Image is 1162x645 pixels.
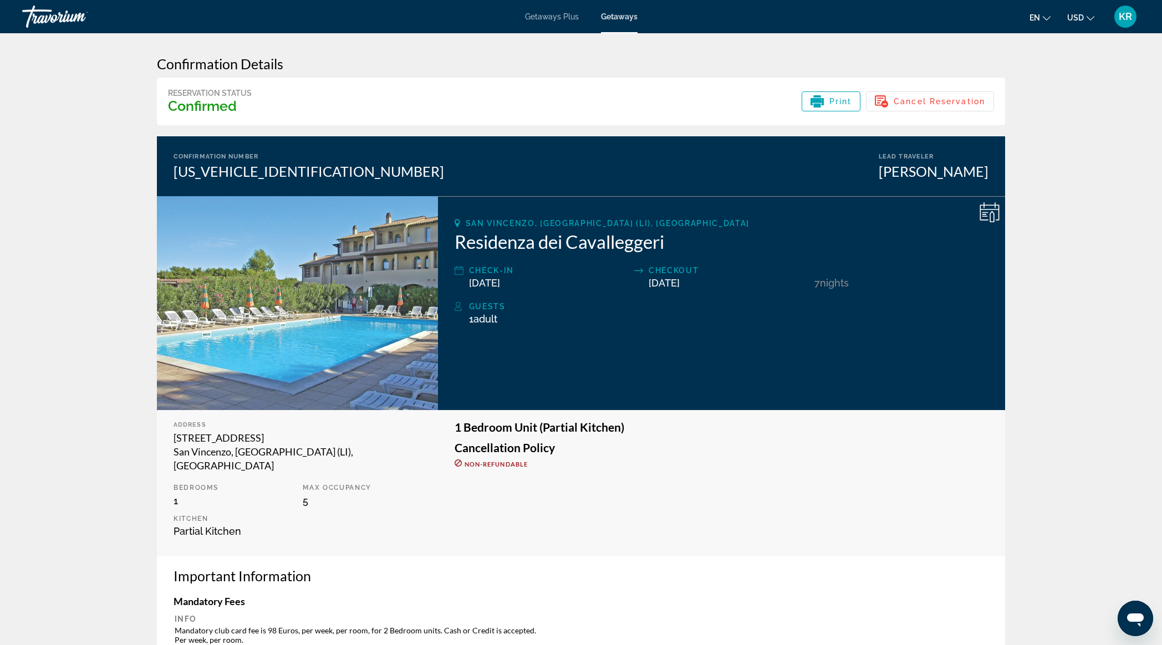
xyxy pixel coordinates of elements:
div: Check-In [469,264,629,277]
h3: Important Information [174,567,988,584]
div: Reservation Status [168,89,252,98]
span: KR [1119,11,1132,22]
div: [PERSON_NAME] [879,163,988,180]
iframe: Button to launch messaging window [1118,601,1153,636]
a: Cancel Reservation [866,94,994,106]
a: Getaways Plus [525,12,579,21]
h3: Confirmed [168,98,252,114]
span: 1 [174,495,178,506]
td: Mandatory club card fee is 98 Euros, per week, per room, for 2 Bedroom units. Cash or Credit is a... [175,625,987,645]
span: Nights [820,277,849,289]
span: Partial Kitchen [174,525,241,537]
div: [STREET_ADDRESS] San Vincenzo, [GEOGRAPHIC_DATA] (LI), [GEOGRAPHIC_DATA] [174,431,421,473]
div: [US_VEHICLE_IDENTIFICATION_NUMBER] [174,163,444,180]
button: Change language [1030,9,1051,25]
span: Non-refundable [465,460,528,468]
span: Print [829,97,852,106]
span: [DATE] [649,277,680,289]
a: Travorium [22,2,133,31]
button: Print [802,91,861,111]
span: 7 [814,277,820,289]
button: Cancel Reservation [866,91,994,111]
div: Confirmation Number [174,153,444,160]
div: Checkout [649,264,808,277]
button: Change currency [1067,9,1094,25]
a: Getaways [601,12,638,21]
p: Max Occupancy [303,484,421,492]
h4: Mandatory Fees [174,595,988,607]
span: en [1030,13,1040,22]
span: 1 [469,313,497,325]
h3: Confirmation Details [157,55,1005,72]
h2: Residenza dei Cavalleggeri [455,231,988,253]
span: San Vincenzo, [GEOGRAPHIC_DATA] (LI), [GEOGRAPHIC_DATA] [466,219,750,228]
span: [DATE] [469,277,500,289]
div: Lead Traveler [879,153,988,160]
p: Kitchen [174,515,292,523]
span: 5 [303,495,308,506]
h3: 1 Bedroom Unit (Partial Kitchen) [455,421,988,433]
p: Bedrooms [174,484,292,492]
h3: Cancellation Policy [455,442,988,454]
span: USD [1067,13,1084,22]
th: Info [175,614,987,624]
button: User Menu [1111,5,1140,28]
span: Adult [473,313,497,325]
div: Address [174,421,421,428]
span: Cancel Reservation [894,97,985,106]
div: Guests [469,300,988,313]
